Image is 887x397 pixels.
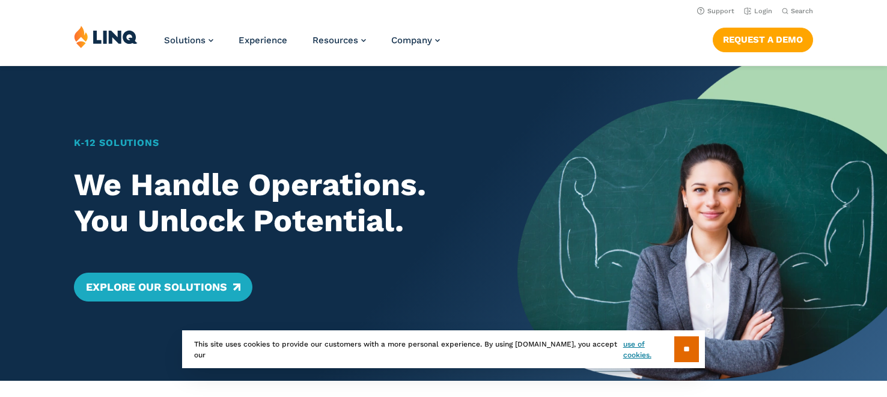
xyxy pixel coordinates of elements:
[623,339,674,360] a: use of cookies.
[74,167,481,239] h2: We Handle Operations. You Unlock Potential.
[517,66,887,381] img: Home Banner
[697,7,734,15] a: Support
[312,35,358,46] span: Resources
[713,25,813,52] nav: Button Navigation
[391,35,440,46] a: Company
[744,7,772,15] a: Login
[74,136,481,150] h1: K‑12 Solutions
[782,7,813,16] button: Open Search Bar
[312,35,366,46] a: Resources
[239,35,287,46] a: Experience
[164,35,206,46] span: Solutions
[164,35,213,46] a: Solutions
[791,7,813,15] span: Search
[164,25,440,65] nav: Primary Navigation
[182,330,705,368] div: This site uses cookies to provide our customers with a more personal experience. By using [DOMAIN...
[74,273,252,302] a: Explore Our Solutions
[74,25,138,48] img: LINQ | K‑12 Software
[391,35,432,46] span: Company
[713,28,813,52] a: Request a Demo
